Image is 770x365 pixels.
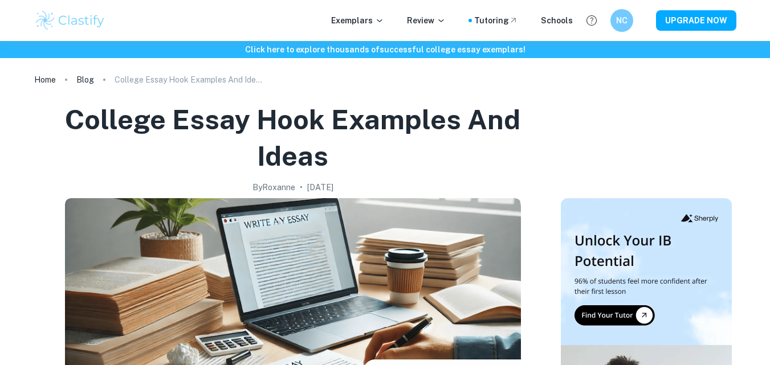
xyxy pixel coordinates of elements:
[39,101,547,174] h1: College Essay Hook Examples And Ideas
[610,9,633,32] button: NC
[2,43,768,56] h6: Click here to explore thousands of successful college essay exemplars !
[331,14,384,27] p: Exemplars
[34,9,107,32] img: Clastify logo
[541,14,573,27] a: Schools
[474,14,518,27] a: Tutoring
[76,72,94,88] a: Blog
[582,11,601,30] button: Help and Feedback
[407,14,446,27] p: Review
[615,14,628,27] h6: NC
[307,181,333,194] h2: [DATE]
[115,73,263,86] p: College Essay Hook Examples And Ideas
[300,181,303,194] p: •
[252,181,295,194] h2: By Roxanne
[656,10,736,31] button: UPGRADE NOW
[34,72,56,88] a: Home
